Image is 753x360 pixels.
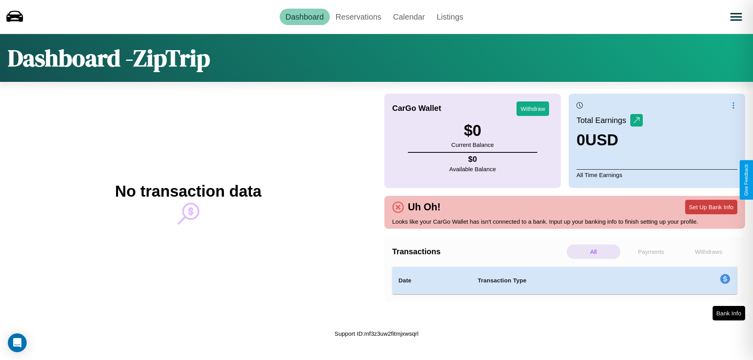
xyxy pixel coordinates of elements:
p: Available Balance [449,164,496,174]
h4: CarGo Wallet [392,104,441,113]
h3: $ 0 [451,122,494,139]
table: simple table [392,267,737,294]
p: Total Earnings [577,113,630,127]
h3: 0 USD [577,131,643,149]
button: Open menu [725,6,747,28]
p: Looks like your CarGo Wallet has isn't connected to a bank. Input up your banking info to finish ... [392,216,737,227]
h1: Dashboard - ZipTrip [8,42,210,74]
a: Calendar [387,9,431,25]
button: Bank Info [713,306,745,320]
h4: Date [398,276,465,285]
button: Withdraw [517,101,549,116]
h4: Transactions [392,247,565,256]
p: All Time Earnings [577,169,737,180]
p: Payments [624,244,678,259]
p: Withdraws [682,244,735,259]
a: Listings [431,9,469,25]
p: Current Balance [451,139,494,150]
h4: Uh Oh! [404,201,444,213]
p: Support ID: mf3z3uw2fitmjxwsqrl [335,328,418,339]
h2: No transaction data [115,183,261,200]
h4: Transaction Type [478,276,656,285]
h4: $ 0 [449,155,496,164]
div: Open Intercom Messenger [8,333,27,352]
div: Give Feedback [744,164,749,196]
p: All [567,244,620,259]
a: Reservations [330,9,387,25]
button: Set Up Bank Info [685,200,737,214]
a: Dashboard [280,9,330,25]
